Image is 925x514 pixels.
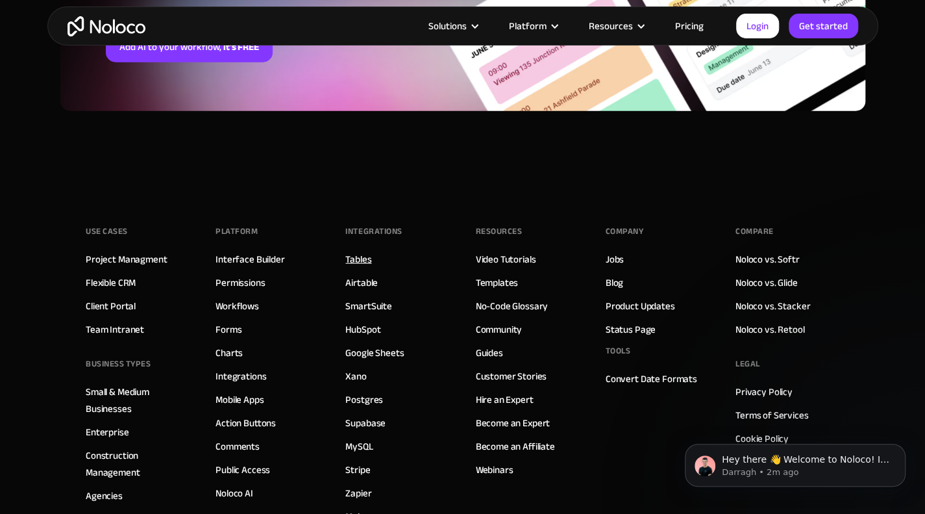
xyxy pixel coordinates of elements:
a: Zapier [345,485,371,502]
a: Become an Expert [476,415,550,431]
a: Templates [476,274,519,291]
a: HubSpot [345,321,380,338]
a: Airtable [345,274,378,291]
a: Client Portal [86,298,136,315]
a: Pricing [659,18,720,34]
a: Mobile Apps [216,391,264,408]
div: Legal [735,354,760,374]
a: Agencies [86,487,123,504]
a: Login [736,14,779,38]
a: Noloco vs. Retool [735,321,804,338]
a: Status Page [606,321,656,338]
a: Hire an Expert [476,391,534,408]
div: Company [606,222,644,241]
a: Jobs [606,251,624,268]
a: Xano [345,368,366,385]
a: Guides [476,344,503,361]
div: Platform [509,18,547,34]
a: Supabase [345,415,386,431]
a: Product Updates [606,298,675,315]
a: SmartSuite [345,298,392,315]
a: Noloco vs. Glide [735,274,798,291]
a: Integrations [216,368,266,385]
a: Convert Date Formats [606,370,697,387]
div: Resources [589,18,633,34]
a: Terms of Services [735,407,808,424]
a: Forms [216,321,241,338]
div: Solutions [428,18,467,34]
a: No-Code Glossary [476,298,549,315]
a: Privacy Policy [735,383,793,400]
a: Small & Medium Businesses [86,383,190,417]
a: Permissions [216,274,265,291]
div: Use Cases [86,222,128,241]
a: Action Buttons [216,415,276,431]
a: Public Access [216,461,270,478]
a: Tables [345,251,371,268]
a: Webinars [476,461,513,478]
a: Enterprise [86,424,129,441]
a: Project Managment [86,251,167,268]
a: Noloco vs. Softr [735,251,800,268]
strong: it's FREE [223,38,259,55]
div: BUSINESS TYPES [86,354,151,374]
a: Team Intranet [86,321,144,338]
a: Charts [216,344,243,361]
a: Stripe [345,461,370,478]
a: Customer Stories [476,368,547,385]
a: Noloco vs. Stacker [735,298,810,315]
a: MySQL [345,438,373,455]
a: Video Tutorials [476,251,536,268]
div: Compare [735,222,774,241]
div: Platform [216,222,258,241]
a: Workflows [216,298,259,315]
a: Community [476,321,523,338]
div: Solutions [412,18,493,34]
a: Become an Affiliate [476,438,555,455]
a: Construction Management [86,447,190,481]
iframe: Intercom notifications message [665,417,925,508]
a: Google Sheets [345,344,404,361]
a: Comments [216,438,260,455]
div: Resources [476,222,523,241]
div: Platform [493,18,573,34]
a: home [68,16,145,36]
a: Get started [789,14,858,38]
a: Blog [606,274,623,291]
div: Tools [606,341,631,361]
a: Flexible CRM [86,274,136,291]
div: Resources [573,18,659,34]
a: Interface Builder [216,251,284,268]
div: INTEGRATIONS [345,222,402,241]
a: Noloco AI [216,485,253,502]
a: Postgres [345,391,383,408]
